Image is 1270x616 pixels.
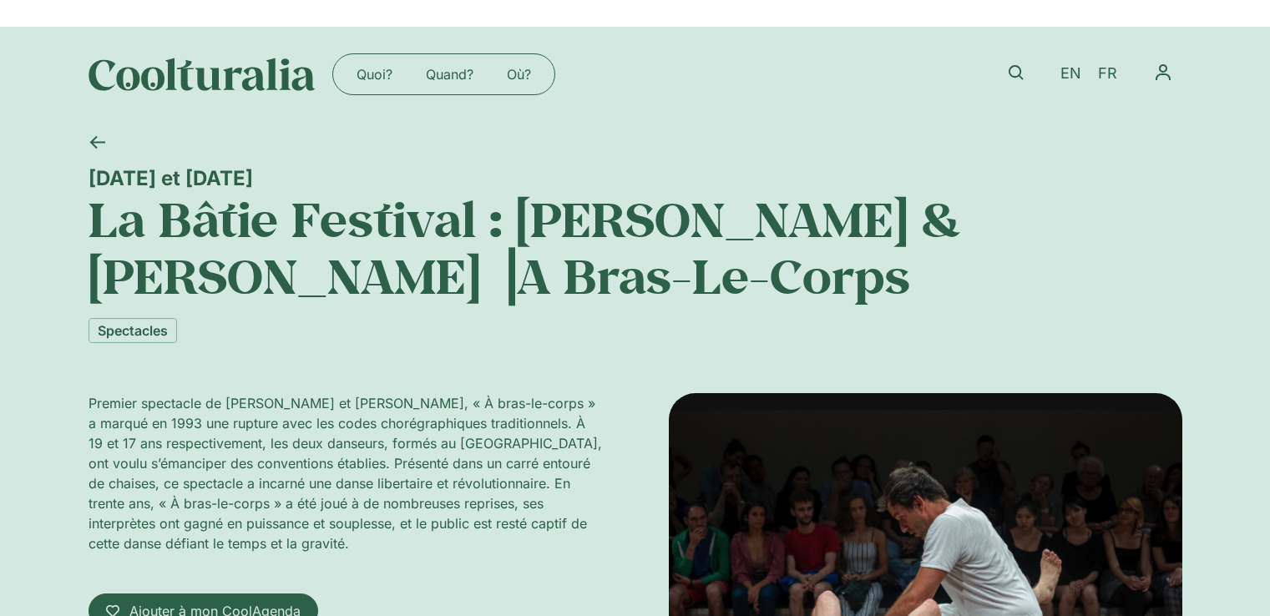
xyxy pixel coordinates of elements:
[1098,65,1117,83] span: FR
[409,61,490,88] a: Quand?
[89,166,1182,190] div: [DATE] et [DATE]
[1090,62,1126,86] a: FR
[89,393,602,553] p: Premier spectacle de [PERSON_NAME] et [PERSON_NAME], « À bras-le-corps » a marqué en 1993 une rup...
[490,61,548,88] a: Où?
[340,61,409,88] a: Quoi?
[89,318,177,343] a: Spectacles
[1052,62,1090,86] a: EN
[1144,53,1182,92] nav: Menu
[1144,53,1182,92] button: Permuter le menu
[340,61,548,88] nav: Menu
[1060,65,1081,83] span: EN
[89,190,1182,305] h1: La Bâtie Festival : [PERSON_NAME] & [PERSON_NAME] ⎥A Bras-Le-Corps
